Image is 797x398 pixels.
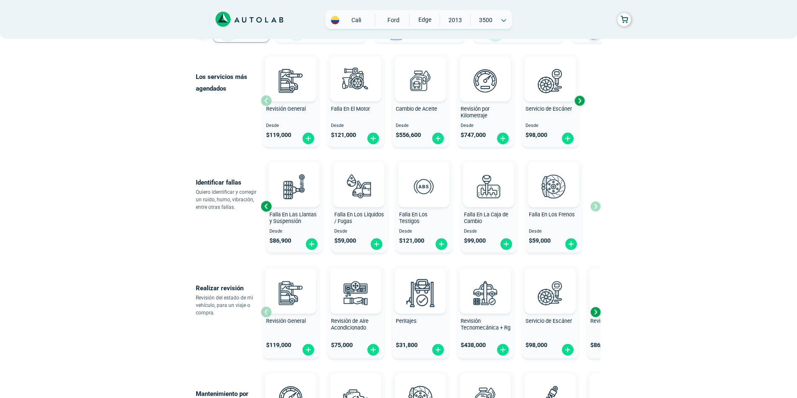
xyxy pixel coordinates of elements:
[302,343,315,356] img: fi_plus-circle2.svg
[278,270,303,295] img: AD0BCuuxAAAAAElFTkSuQmCC
[561,132,574,145] img: fi_plus-circle2.svg
[196,71,261,94] p: Los servicios más agendados
[272,62,309,99] img: revision_general-v3.svg
[334,229,384,234] span: Desde
[538,58,563,83] img: AD0BCuuxAAAAAElFTkSuQmCC
[269,229,319,234] span: Desde
[276,168,313,205] img: diagnostic_suspension-v3.svg
[341,16,371,24] span: Cali
[366,343,380,356] img: fi_plus-circle2.svg
[532,62,569,99] img: escaner-v3.svg
[405,168,442,205] img: diagnostic_diagnostic_abs-v3.svg
[334,211,384,225] span: Falla En Los Liquidos / Fugas
[573,94,586,107] div: Next slide
[541,164,566,189] img: AD0BCuuxAAAAAElFTkSuQmCC
[538,270,563,295] img: AD0BCuuxAAAAAElFTkSuQmCC
[341,168,377,205] img: diagnostic_gota-de-sangre-v3.svg
[440,14,470,26] span: 2013
[473,58,498,83] img: AD0BCuuxAAAAAElFTkSuQmCC
[461,123,510,129] span: Desde
[266,123,316,129] span: Desde
[408,270,433,295] img: AD0BCuuxAAAAAElFTkSuQmCC
[587,266,643,358] button: Revisión de Batería $86,900
[343,58,368,83] img: AD0BCuuxAAAAAElFTkSuQmCC
[396,318,417,324] span: Peritajes
[431,343,445,356] img: fi_plus-circle2.svg
[370,238,383,251] img: fi_plus-circle2.svg
[435,238,448,251] img: fi_plus-circle2.svg
[196,177,261,188] p: Identificar fallas
[302,132,315,145] img: fi_plus-circle2.svg
[464,211,508,225] span: Falla En La Caja de Cambio
[529,211,575,218] span: Falla En Los Frenos
[467,62,504,99] img: revision_por_kilometraje-v3.svg
[532,274,569,311] img: escaner-v3.svg
[399,229,449,234] span: Desde
[590,342,612,349] span: $ 86,900
[525,106,572,112] span: Servicio de Escáner
[266,318,306,324] span: Revisión General
[266,106,306,112] span: Revisión General
[461,160,517,253] button: Falla En La Caja de Cambio Desde $99,000
[399,237,424,244] span: $ 121,000
[260,200,272,213] div: Previous slide
[525,123,575,129] span: Desde
[408,58,433,83] img: AD0BCuuxAAAAAElFTkSuQmCC
[331,132,356,139] span: $ 121,000
[402,62,439,99] img: cambio_de_aceite-v3.svg
[392,54,449,147] button: Cambio de Aceite Desde $556,600
[561,343,574,356] img: fi_plus-circle2.svg
[399,211,428,225] span: Falla En Los Testigos
[328,266,384,358] button: Revisión de Aire Acondicionado $75,000
[471,14,500,26] span: 3500
[464,229,514,234] span: Desde
[597,274,633,311] img: cambio_bateria-v3.svg
[461,342,486,349] span: $ 438,000
[331,16,339,24] img: Flag of COLOMBIA
[331,160,387,253] button: Falla En Los Liquidos / Fugas Desde $59,000
[343,270,368,295] img: AD0BCuuxAAAAAElFTkSuQmCC
[402,274,439,311] img: peritaje-v3.svg
[457,54,514,147] button: Revisión por Kilometraje Desde $747,000
[529,237,551,244] span: $ 59,000
[331,318,369,331] span: Revisión de Aire Acondicionado
[337,62,374,99] img: diagnostic_engine-v3.svg
[346,164,372,189] img: AD0BCuuxAAAAAElFTkSuQmCC
[282,164,307,189] img: AD0BCuuxAAAAAElFTkSuQmCC
[396,342,418,349] span: $ 31,800
[522,266,579,358] button: Servicio de Escáner $98,000
[522,54,579,147] button: Servicio de Escáner Desde $98,000
[470,168,507,205] img: diagnostic_caja-de-cambios-v3.svg
[529,229,579,234] span: Desde
[196,282,261,294] p: Realizar revisión
[396,106,437,112] span: Cambio de Aceite
[334,237,356,244] span: $ 59,000
[328,54,384,147] button: Falla En El Motor Desde $121,000
[396,132,421,139] span: $ 556,600
[535,168,572,205] img: diagnostic_disco-de-freno-v3.svg
[331,342,353,349] span: $ 75,000
[269,237,291,244] span: $ 86,900
[331,123,381,129] span: Desde
[496,132,510,145] img: fi_plus-circle2.svg
[196,188,261,211] p: Quiero identificar y corregir un ruido, humo, vibración, entre otras fallas.
[457,266,514,358] button: Revisión Tecnomecánica + Rg $438,000
[305,238,318,251] img: fi_plus-circle2.svg
[525,132,547,139] span: $ 98,000
[461,132,486,139] span: $ 747,000
[464,237,486,244] span: $ 99,000
[564,238,578,251] img: fi_plus-circle2.svg
[473,270,498,295] img: AD0BCuuxAAAAAElFTkSuQmCC
[379,14,408,26] span: FORD
[410,14,439,25] span: EDGE
[500,238,513,251] img: fi_plus-circle2.svg
[263,54,319,147] button: Revisión General Desde $119,000
[269,211,317,225] span: Falla En Las Llantas y Suspensión
[590,318,636,324] span: Revisión de Batería
[461,106,489,119] span: Revisión por Kilometraje
[266,132,291,139] span: $ 119,000
[476,164,501,189] img: AD0BCuuxAAAAAElFTkSuQmCC
[396,123,446,129] span: Desde
[366,132,380,145] img: fi_plus-circle2.svg
[496,343,510,356] img: fi_plus-circle2.svg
